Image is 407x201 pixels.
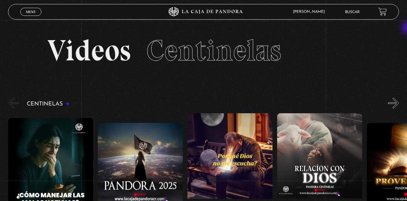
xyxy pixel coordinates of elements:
a: View your shopping cart [378,7,387,16]
button: Previous [8,98,19,109]
button: Next [388,98,399,109]
span: Centinelas [146,33,281,68]
span: [PERSON_NAME] [290,10,331,14]
span: Menu [26,10,36,14]
span: Cerrar [24,15,38,20]
h2: Videos [47,36,360,65]
h3: Centinelas [27,101,69,107]
a: Buscar [345,10,360,14]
